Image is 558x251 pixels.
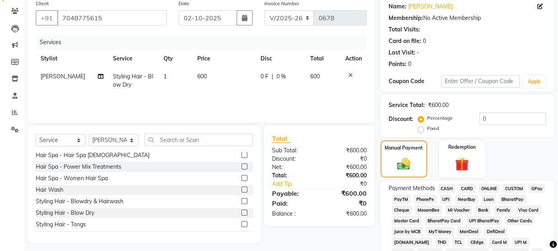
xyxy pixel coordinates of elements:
span: Bank [475,205,491,214]
div: ₹600.00 [319,163,373,171]
div: 0 [408,60,411,68]
span: 0 % [276,72,286,81]
div: Last Visit: [389,49,415,57]
span: PhonePe [414,195,437,204]
div: ₹0 [319,155,373,163]
img: _cash.svg [393,156,414,172]
span: Loan [481,195,496,204]
label: Redemption [448,144,476,151]
span: Juice by MCB [392,227,423,236]
th: Stylist [36,50,108,68]
div: ₹600.00 [319,146,373,155]
span: THD [435,237,449,247]
span: MI Voucher [445,205,472,214]
span: 0 F [261,72,268,81]
span: MyT Money [426,227,454,236]
div: ₹600.00 [428,101,449,109]
div: Hair Spa - Hair Spa [DEMOGRAPHIC_DATA] [36,151,150,160]
span: CASH [438,184,455,193]
span: TCL [452,237,465,247]
div: ₹600.00 [319,189,373,198]
span: Card M [489,237,509,247]
span: Master Card [392,216,422,225]
div: Membership: [389,14,423,22]
span: Visa Card [516,205,541,214]
span: CARD [459,184,476,193]
div: 0 [423,37,426,45]
div: Payable: [266,189,319,198]
th: Action [340,50,367,68]
div: Service Total: [389,101,425,109]
span: [PERSON_NAME] [41,73,85,80]
span: 600 [310,73,320,80]
span: BharatPay [499,195,526,204]
span: 600 [197,73,207,80]
input: Enter Offer / Coupon Code [441,75,520,88]
span: NearBuy [455,195,478,204]
div: ₹600.00 [319,210,373,218]
span: CEdge [468,237,486,247]
div: ₹0 [328,180,373,188]
div: Sub Total: [266,146,319,155]
span: ONLINE [479,184,500,193]
span: Payment Methods [389,184,435,193]
th: Total [305,50,340,68]
span: MariDeal [457,227,481,236]
label: Percentage [427,115,453,122]
button: Apply [523,76,546,88]
span: PayTM [392,195,411,204]
div: Discount: [389,115,413,123]
div: Points: [389,60,406,68]
input: Search or Scan [144,134,253,146]
th: Price [192,50,256,68]
span: GPay [529,184,545,193]
div: Total: [266,171,319,180]
span: UPI [440,195,452,204]
a: [PERSON_NAME] [408,2,453,11]
div: Balance : [266,210,319,218]
span: BharatPay Card [425,216,463,225]
div: ₹600.00 [319,171,373,180]
div: Coupon Code [389,77,441,86]
div: Services [37,35,373,50]
span: Cheque [392,205,412,214]
label: Manual Payment [385,144,423,152]
span: UPI M [512,237,529,247]
span: MosamBee [415,205,442,214]
div: Discount: [266,155,319,163]
button: +91 [36,10,58,25]
th: Qty [159,50,192,68]
span: Total [272,134,290,143]
span: Other Cards [505,216,534,225]
th: Disc [256,50,305,68]
th: Service [108,50,159,68]
div: Total Visits: [389,25,420,34]
div: Styling Hair - Blowdry & Hairwash [36,197,123,206]
div: Styling Hair - Blow Dry [36,209,94,217]
span: Family [494,205,513,214]
div: Net: [266,163,319,171]
span: Styling Hair - Blow Dry [113,73,153,88]
div: Paid: [266,198,319,208]
span: 1 [163,73,167,80]
div: - [417,49,419,57]
span: UPI BharatPay [467,216,502,225]
div: Styling Hair - Tongs [36,220,86,229]
div: ₹0 [319,198,373,208]
span: DefiDeal [484,227,507,236]
div: No Active Membership [389,14,546,22]
span: CUSTOM [502,184,525,193]
span: [DOMAIN_NAME] [392,237,432,247]
label: Fixed [427,125,439,132]
input: Search by Name/Mobile/Email/Code [57,10,167,25]
img: _gift.svg [451,156,473,173]
a: Add Tip [266,180,328,188]
span: | [272,72,273,81]
div: Card on file: [389,37,421,45]
div: Hair Spa - Power Mix Treatments [36,163,121,171]
div: Hair Wash [36,186,63,194]
div: Hair Spa - Women Hair Spa [36,174,108,183]
div: Name: [389,2,406,11]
